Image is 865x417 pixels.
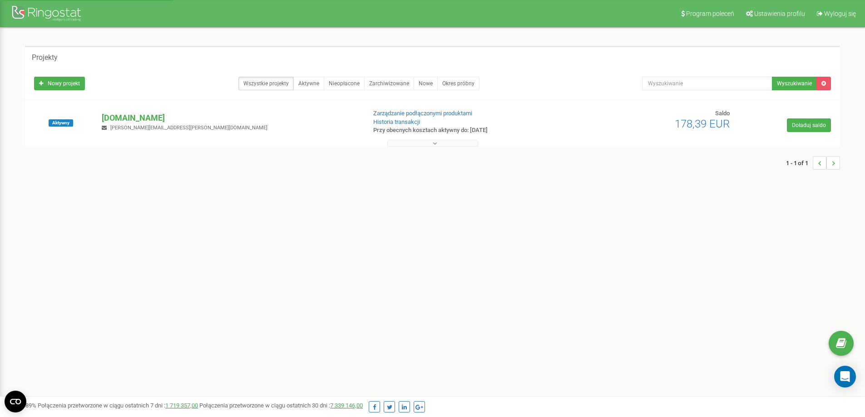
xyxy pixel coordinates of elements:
[34,77,85,90] a: Nowy projekt
[373,126,562,135] p: Przy obecnych kosztach aktywny do: [DATE]
[324,77,365,90] a: Nieopłacone
[414,77,438,90] a: Nowe
[238,77,294,90] a: Wszystkie projekty
[373,110,472,117] a: Zarządzanie podłączonymi produktami
[102,112,358,124] p: [DOMAIN_NAME]
[772,77,817,90] button: Wyszukiwanie
[754,10,805,17] span: Ustawienia profilu
[786,147,840,179] nav: ...
[373,118,420,125] a: Historia transakcji
[437,77,479,90] a: Okres próbny
[786,156,813,170] span: 1 - 1 of 1
[38,402,198,409] span: Połączenia przetworzone w ciągu ostatnich 7 dni :
[675,118,730,130] span: 178,39 EUR
[5,391,26,412] button: Open CMP widget
[787,118,831,132] a: Doładuj saldo
[110,125,267,131] span: [PERSON_NAME][EMAIL_ADDRESS][PERSON_NAME][DOMAIN_NAME]
[49,119,73,127] span: Aktywny
[834,366,856,388] div: Open Intercom Messenger
[199,402,363,409] span: Połączenia przetworzone w ciągu ostatnich 30 dni :
[165,402,198,409] a: 1 719 357,00
[293,77,324,90] a: Aktywne
[330,402,363,409] a: 7 339 146,00
[686,10,734,17] span: Program poleceń
[715,110,730,117] span: Saldo
[642,77,772,90] input: Wyszukiwanie
[32,54,58,62] h5: Projekty
[364,77,414,90] a: Zarchiwizowane
[824,10,856,17] span: Wyloguj się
